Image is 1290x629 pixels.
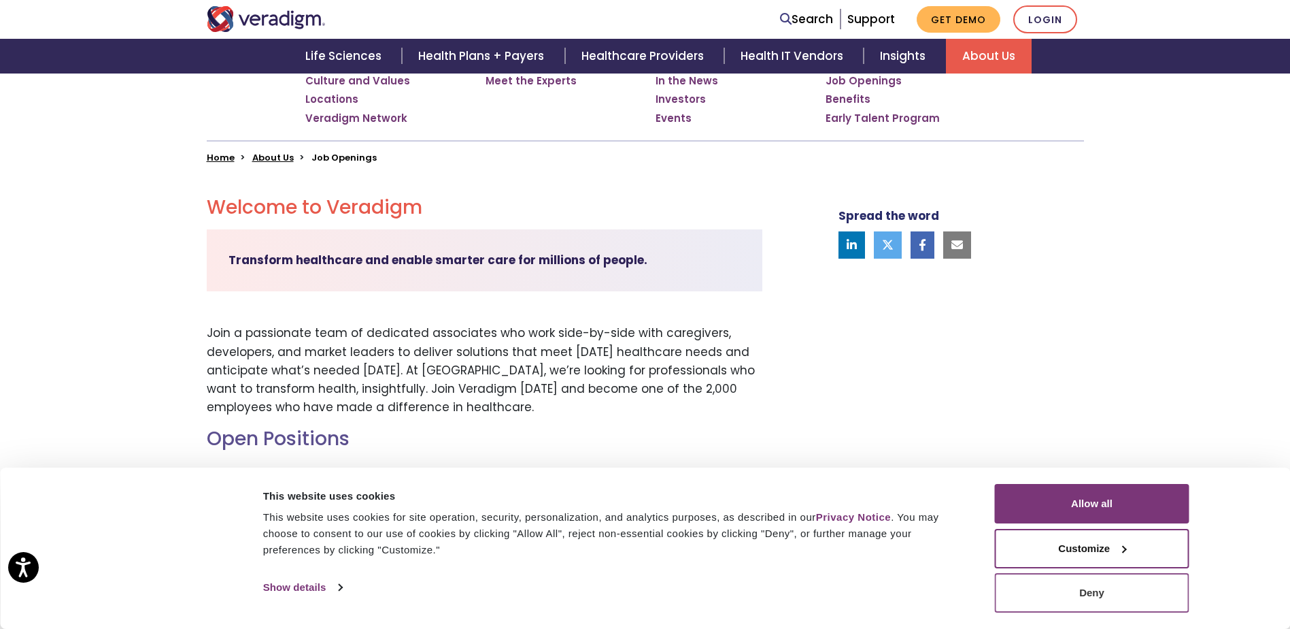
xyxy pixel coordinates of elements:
a: Job Openings [826,74,902,88]
a: Events [656,112,692,125]
a: Healthcare Providers [565,39,724,74]
a: Veradigm Network [305,112,407,125]
a: Life Sciences [289,39,402,74]
button: Deny [995,573,1189,613]
div: This website uses cookies for site operation, security, personalization, and analytics purposes, ... [263,509,964,558]
a: Support [847,11,895,27]
a: Culture and Values [305,74,410,88]
a: Home [207,151,235,164]
img: Veradigm logo [207,6,326,32]
h2: Open Positions [207,428,762,451]
a: About Us [252,151,294,164]
a: Get Demo [917,6,1000,33]
a: Early Talent Program [826,112,940,125]
h2: Welcome to Veradigm [207,196,762,219]
a: Privacy Notice [816,511,891,523]
a: Health IT Vendors [724,39,864,74]
a: In the News [656,74,718,88]
button: Allow all [995,484,1189,523]
button: Customize [995,529,1189,568]
a: Benefits [826,93,870,106]
strong: Spread the word [838,208,939,224]
a: Locations [305,93,358,106]
a: Health Plans + Payers [402,39,564,74]
p: Join a passionate team of dedicated associates who work side-by-side with caregivers, developers,... [207,324,762,417]
strong: Transform healthcare and enable smarter care for millions of people. [228,252,647,268]
a: Search [780,10,833,29]
a: Meet the Experts [486,74,577,88]
a: Insights [864,39,946,74]
a: Show details [263,577,342,598]
a: Investors [656,93,706,106]
a: Login [1013,5,1077,33]
div: This website uses cookies [263,488,964,504]
a: About Us [946,39,1032,74]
